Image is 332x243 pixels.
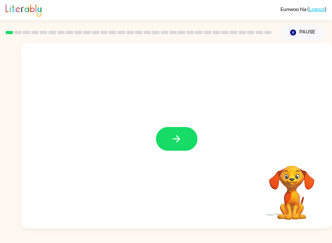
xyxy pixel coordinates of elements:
[279,25,326,40] button: Pause
[309,6,325,12] a: Logout
[280,6,326,12] div: ( )
[6,3,41,17] img: Literably
[280,6,307,12] span: Eunwoo Na
[259,156,324,221] video: Your browser must support playing .mp4 files to use Literably. Please try using another browser.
